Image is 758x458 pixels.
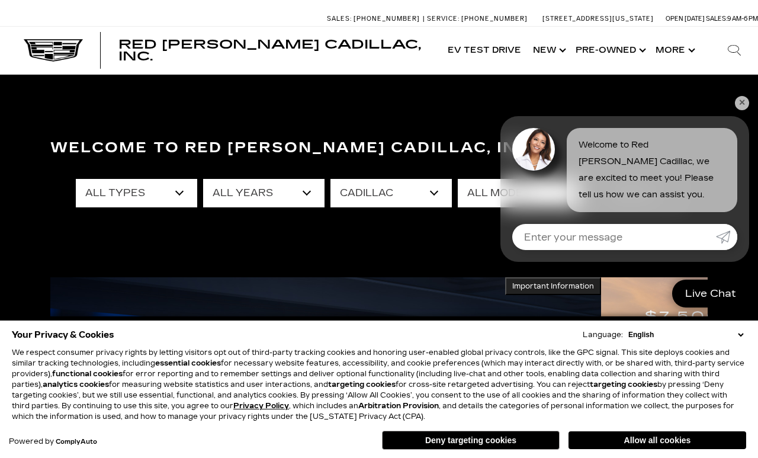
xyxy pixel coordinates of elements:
p: We respect consumer privacy rights by letting visitors opt out of third-party tracking cookies an... [12,347,746,422]
select: Filter by year [203,179,325,207]
img: Agent profile photo [512,128,555,171]
a: [STREET_ADDRESS][US_STATE] [542,15,654,23]
span: Red [PERSON_NAME] Cadillac, Inc. [118,37,421,63]
div: Welcome to Red [PERSON_NAME] Cadillac, we are excited to meet you! Please tell us how we can assi... [567,128,737,212]
strong: targeting cookies [328,380,396,389]
strong: analytics cookies [43,380,109,389]
span: Sales: [706,15,727,23]
button: Deny targeting cookies [382,431,560,450]
strong: functional cookies [52,370,123,378]
a: Submit [716,224,737,250]
img: Cadillac Dark Logo with Cadillac White Text [24,39,83,62]
select: Filter by type [76,179,197,207]
strong: Arbitration Provision [358,402,439,410]
div: Search [711,27,758,74]
a: Service: [PHONE_NUMBER] [423,15,531,22]
a: Pre-Owned [570,27,650,74]
span: Open [DATE] [666,15,705,23]
span: [PHONE_NUMBER] [461,15,528,23]
span: 9 AM-6 PM [727,15,758,23]
select: Filter by make [330,179,452,207]
select: Filter by model [458,179,579,207]
span: [PHONE_NUMBER] [354,15,420,23]
div: Powered by [9,438,97,446]
a: Accessible Carousel [59,188,60,189]
a: Red [PERSON_NAME] Cadillac, Inc. [118,39,430,62]
strong: targeting cookies [590,380,657,389]
strong: essential cookies [155,359,221,367]
h3: Welcome to Red [PERSON_NAME] Cadillac, Inc. [50,136,708,160]
a: Live Chat [672,280,749,308]
span: Your Privacy & Cookies [12,326,114,343]
button: Allow all cookies [568,431,746,449]
a: Sales: [PHONE_NUMBER] [327,15,423,22]
button: More [650,27,699,74]
a: New [527,27,570,74]
div: Language: [583,331,623,338]
span: Important Information [512,281,594,291]
span: Live Chat [679,287,742,300]
u: Privacy Policy [233,402,289,410]
input: Enter your message [512,224,716,250]
span: Sales: [327,15,352,23]
span: Service: [427,15,460,23]
select: Language Select [625,329,746,340]
a: EV Test Drive [442,27,527,74]
a: ComplyAuto [56,438,97,446]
